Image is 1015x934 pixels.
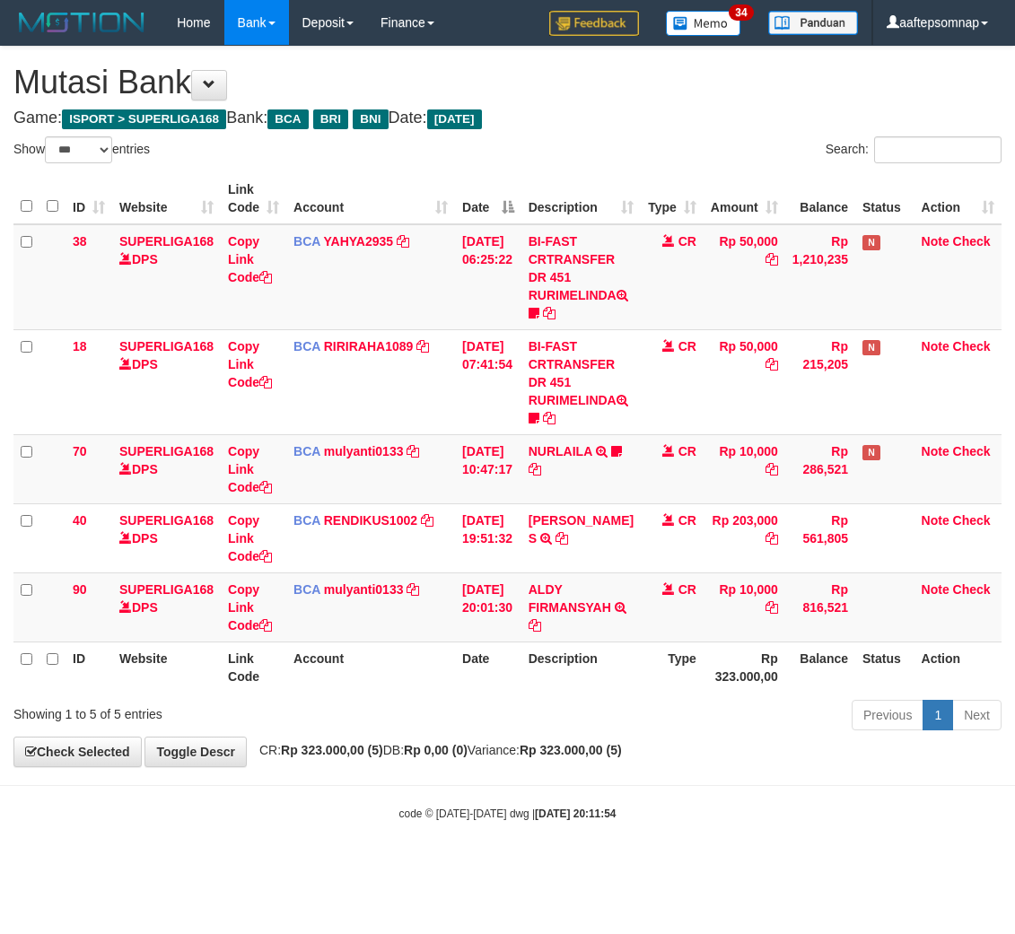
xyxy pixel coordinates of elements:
th: Type: activate to sort column ascending [641,173,704,224]
a: SUPERLIGA168 [119,234,214,249]
td: Rp 10,000 [704,434,785,503]
td: [DATE] 07:41:54 [455,329,521,434]
td: DPS [112,503,221,572]
a: SUPERLIGA168 [119,582,214,597]
th: Type [641,642,704,693]
label: Search: [826,136,1002,163]
th: Date: activate to sort column descending [455,173,521,224]
strong: Rp 323.000,00 (5) [281,743,383,757]
th: Status [855,173,914,224]
a: Check [953,339,991,354]
a: NURLAILA [529,444,592,458]
a: Copy BI-FAST CRTRANSFER DR 451 RURIMELINDA to clipboard [543,306,556,320]
th: Account [286,642,455,693]
a: Copy mulyanti0133 to clipboard [407,582,419,597]
span: CR: DB: Variance: [250,743,622,757]
a: Copy Rp 10,000 to clipboard [766,462,778,476]
span: BCA [293,444,320,458]
a: Copy Link Code [228,339,272,389]
a: mulyanti0133 [324,582,404,597]
a: Copy ALDY FIRMANSYAH to clipboard [529,618,541,633]
a: ALDY FIRMANSYAH [529,582,611,615]
a: Copy SRI WAHYUNI S to clipboard [556,531,568,546]
span: BCA [267,109,308,129]
span: BCA [293,582,320,597]
a: RENDIKUS1002 [324,513,417,528]
th: Description: activate to sort column ascending [521,173,641,224]
a: mulyanti0133 [324,444,404,458]
th: Link Code: activate to sort column ascending [221,173,286,224]
strong: [DATE] 20:11:54 [535,807,616,820]
h1: Mutasi Bank [13,65,1002,100]
a: Note [922,444,949,458]
a: Copy Rp 50,000 to clipboard [766,252,778,266]
select: Showentries [45,136,112,163]
th: Balance [785,642,855,693]
small: code © [DATE]-[DATE] dwg | [399,807,617,820]
span: BCA [293,339,320,354]
td: BI-FAST CRTRANSFER DR 451 RURIMELINDA [521,224,641,330]
th: Date [455,642,521,693]
a: Copy BI-FAST CRTRANSFER DR 451 RURIMELINDA to clipboard [543,411,556,425]
span: BCA [293,513,320,528]
a: Copy RENDIKUS1002 to clipboard [421,513,433,528]
span: CR [678,582,696,597]
img: Feedback.jpg [549,11,639,36]
span: BRI [313,109,348,129]
td: Rp 215,205 [785,329,855,434]
span: 70 [73,444,87,458]
th: Balance [785,173,855,224]
a: Check [953,513,991,528]
td: [DATE] 19:51:32 [455,503,521,572]
span: CR [678,234,696,249]
a: Check [953,582,991,597]
span: BNI [353,109,388,129]
a: Note [922,339,949,354]
a: Copy Rp 50,000 to clipboard [766,357,778,371]
a: Toggle Descr [144,737,247,767]
th: Rp 323.000,00 [704,642,785,693]
th: ID [66,642,112,693]
span: Has Note [862,235,880,250]
input: Search: [874,136,1002,163]
td: Rp 561,805 [785,503,855,572]
td: DPS [112,572,221,642]
a: Check Selected [13,737,142,767]
td: Rp 286,521 [785,434,855,503]
a: [PERSON_NAME] S [529,513,634,546]
a: Copy Rp 10,000 to clipboard [766,600,778,615]
a: Note [922,513,949,528]
span: CR [678,444,696,458]
th: Action: activate to sort column ascending [914,173,1002,224]
a: SUPERLIGA168 [119,513,214,528]
img: panduan.png [768,11,858,35]
h4: Game: Bank: Date: [13,109,1002,127]
a: Copy Link Code [228,234,272,284]
a: Copy Rp 203,000 to clipboard [766,531,778,546]
td: [DATE] 06:25:22 [455,224,521,330]
a: Copy Link Code [228,444,272,494]
a: Previous [852,700,923,730]
img: Button%20Memo.svg [666,11,741,36]
span: 90 [73,582,87,597]
span: CR [678,339,696,354]
th: Website: activate to sort column ascending [112,173,221,224]
a: Note [922,234,949,249]
img: MOTION_logo.png [13,9,150,36]
th: Status [855,642,914,693]
td: [DATE] 20:01:30 [455,572,521,642]
td: Rp 50,000 [704,224,785,330]
td: BI-FAST CRTRANSFER DR 451 RURIMELINDA [521,329,641,434]
th: ID: activate to sort column ascending [66,173,112,224]
strong: Rp 323.000,00 (5) [520,743,622,757]
th: Website [112,642,221,693]
span: ISPORT > SUPERLIGA168 [62,109,226,129]
td: DPS [112,434,221,503]
a: YAHYA2935 [324,234,394,249]
a: SUPERLIGA168 [119,444,214,458]
td: Rp 816,521 [785,572,855,642]
span: CR [678,513,696,528]
a: Copy mulyanti0133 to clipboard [407,444,419,458]
a: RIRIRAHA1089 [324,339,414,354]
a: Copy NURLAILA to clipboard [529,462,541,476]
